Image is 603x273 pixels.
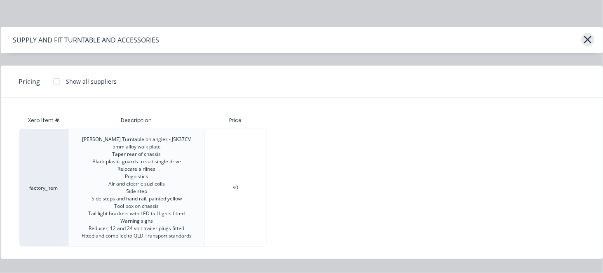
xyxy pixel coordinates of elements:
[19,129,68,247] div: factory_item
[115,110,159,131] div: Description
[205,129,266,246] div: $0
[82,136,192,240] div: [PERSON_NAME] Turntable on angles - JSK37CV 5mm alloy walk plate Taper rear of chassis Black plas...
[19,77,40,87] span: Pricing
[13,35,159,45] div: SUPPLY AND FIT TURNTABLE AND ACCESSORIES
[19,112,68,129] div: Xero Item #
[204,112,266,129] div: Price
[66,77,117,86] div: Show all suppliers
